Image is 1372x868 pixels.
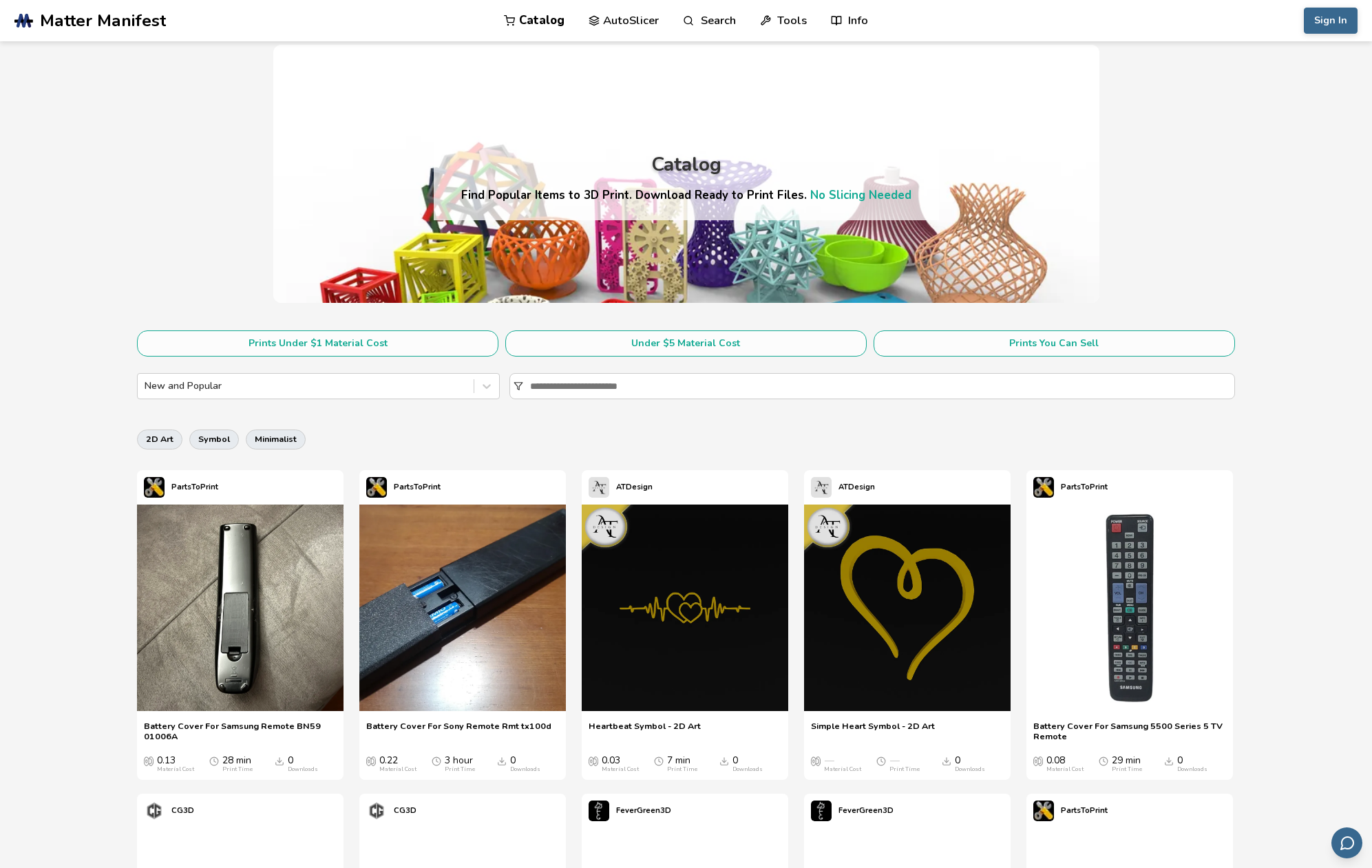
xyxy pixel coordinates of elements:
div: 0 [1177,755,1207,773]
div: 7 min [667,755,697,773]
button: Minimalist [246,430,306,449]
div: Downloads [1177,766,1207,773]
button: 2D Art [137,430,182,449]
a: Battery Cover For Samsung Remote BN59 01006A [144,721,337,741]
span: Matter Manifest [40,11,166,30]
div: 0 [732,755,763,773]
span: Downloads [719,755,729,766]
button: Send feedback via email [1331,827,1362,858]
div: 0 [288,755,318,773]
img: CG3D's profile [366,801,387,821]
div: Downloads [955,766,985,773]
div: 28 min [222,755,253,773]
span: Average Cost [144,755,154,766]
input: New and Popular [145,381,147,392]
span: Average Print Time [432,755,441,766]
span: Downloads [275,755,284,766]
div: Print Time [222,766,253,773]
img: PartsToPrint's profile [144,477,165,498]
button: Prints Under $1 Material Cost [137,330,498,357]
a: FeverGreen3D's profileFeverGreen3D [804,794,900,828]
p: FeverGreen3D [616,803,671,818]
span: Average Cost [1033,755,1043,766]
img: ATDesign's profile [589,477,609,498]
a: CG3D's profileCG3D [137,794,201,828]
span: — [824,755,834,766]
div: Material Cost [379,766,416,773]
img: PartsToPrint's profile [1033,801,1054,821]
span: Average Print Time [654,755,664,766]
div: 0.08 [1046,755,1084,773]
p: ATDesign [838,480,875,494]
p: CG3D [171,803,194,818]
a: PartsToPrint's profilePartsToPrint [1026,470,1115,505]
div: Downloads [288,766,318,773]
div: Downloads [732,766,763,773]
a: Heartbeat Symbol - 2D Art [589,721,701,741]
div: Downloads [510,766,540,773]
div: 3 hour [445,755,475,773]
span: Downloads [497,755,507,766]
a: Battery Cover For Samsung 5500 Series 5 TV Remote [1033,721,1226,741]
a: Battery Cover For Sony Remote Rmt tx100d [366,721,551,741]
a: ATDesign's profileATDesign [582,470,659,505]
span: Downloads [942,755,951,766]
span: — [889,755,899,766]
div: 0 [955,755,985,773]
div: Material Cost [157,766,194,773]
div: Print Time [445,766,475,773]
a: PartsToPrint's profilePartsToPrint [137,470,225,505]
a: PartsToPrint's profilePartsToPrint [1026,794,1115,828]
button: Symbol [189,430,239,449]
p: PartsToPrint [1061,803,1108,818]
img: FeverGreen3D's profile [811,801,832,821]
span: Average Print Time [1099,755,1108,766]
p: FeverGreen3D [838,803,894,818]
button: Prints You Can Sell [874,330,1235,357]
h4: Find Popular Items to 3D Print. Download Ready to Print Files. [461,187,911,203]
a: PartsToPrint's profilePartsToPrint [359,470,447,505]
div: 29 min [1112,755,1142,773]
div: Print Time [667,766,697,773]
span: Downloads [1164,755,1174,766]
a: FeverGreen3D's profileFeverGreen3D [582,794,678,828]
a: CG3D's profileCG3D [359,794,423,828]
p: CG3D [394,803,416,818]
a: No Slicing Needed [810,187,911,203]
p: ATDesign [616,480,653,494]
img: FeverGreen3D's profile [589,801,609,821]
span: Average Cost [811,755,821,766]
div: 0.22 [379,755,416,773]
a: ATDesign's profileATDesign [804,470,882,505]
p: PartsToPrint [394,480,441,494]
div: Print Time [1112,766,1142,773]
button: Under $5 Material Cost [505,330,867,357]
div: 0.13 [157,755,194,773]
span: Average Cost [366,755,376,766]
div: 0 [510,755,540,773]
span: Average Print Time [209,755,219,766]
img: PartsToPrint's profile [1033,477,1054,498]
div: Print Time [889,766,920,773]
span: Average Cost [589,755,598,766]
p: PartsToPrint [171,480,218,494]
p: PartsToPrint [1061,480,1108,494]
span: Average Print Time [876,755,886,766]
div: Material Cost [1046,766,1084,773]
div: Material Cost [602,766,639,773]
div: Material Cost [824,766,861,773]
img: CG3D's profile [144,801,165,821]
div: 0.03 [602,755,639,773]
button: Sign In [1304,8,1358,34]
img: PartsToPrint's profile [366,477,387,498]
div: Catalog [651,154,721,176]
a: Simple Heart Symbol - 2D Art [811,721,935,741]
img: ATDesign's profile [811,477,832,498]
